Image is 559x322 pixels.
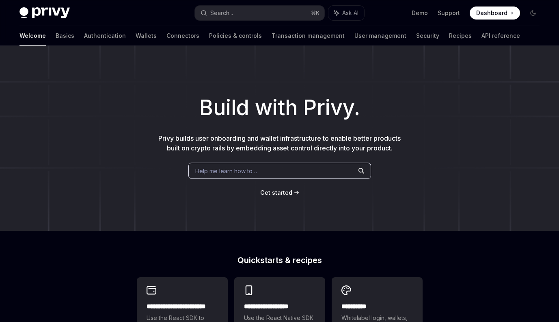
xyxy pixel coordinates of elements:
a: Transaction management [272,26,345,46]
a: Security [416,26,439,46]
a: Connectors [166,26,199,46]
div: Search... [210,8,233,18]
span: Get started [260,189,292,196]
span: ⌘ K [311,10,319,16]
a: Policies & controls [209,26,262,46]
h2: Quickstarts & recipes [137,256,423,264]
a: API reference [481,26,520,46]
button: Toggle dark mode [527,7,540,20]
a: Basics [56,26,74,46]
a: Welcome [19,26,46,46]
button: Ask AI [328,6,364,20]
a: Recipes [449,26,472,46]
a: Wallets [136,26,157,46]
a: User management [354,26,406,46]
span: Privy builds user onboarding and wallet infrastructure to enable better products built on crypto ... [158,134,401,152]
span: Ask AI [342,9,358,17]
a: Support [438,9,460,17]
a: Authentication [84,26,126,46]
a: Demo [412,9,428,17]
h1: Build with Privy. [13,92,546,124]
span: Help me learn how to… [195,167,257,175]
span: Dashboard [476,9,507,17]
img: dark logo [19,7,70,19]
button: Search...⌘K [195,6,324,20]
a: Dashboard [470,7,520,20]
a: Get started [260,189,292,197]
